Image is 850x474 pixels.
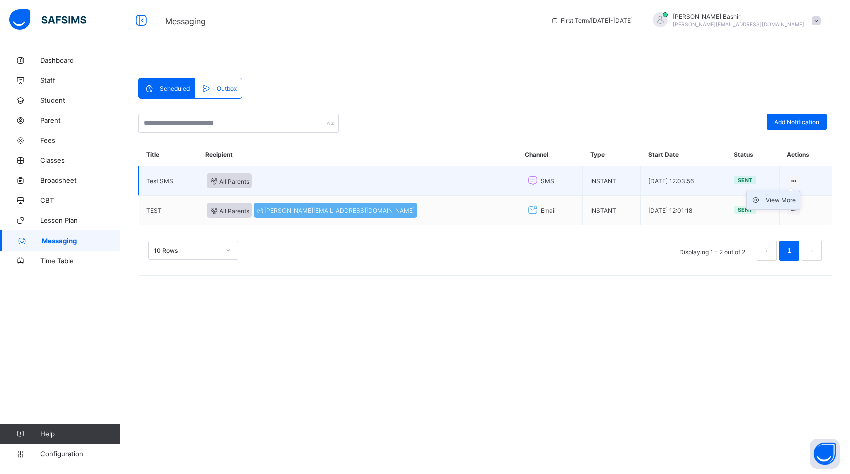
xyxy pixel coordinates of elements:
[810,439,840,469] button: Open asap
[139,196,198,225] td: TEST
[217,85,237,92] span: Outbox
[583,166,641,196] td: INSTANT
[802,241,822,261] button: next page
[726,143,779,166] th: Status
[40,116,120,124] span: Parent
[784,244,794,257] a: 1
[42,236,120,245] span: Messaging
[757,241,777,261] button: prev page
[779,241,799,261] li: 1
[643,12,826,29] div: HamidBashir
[641,166,726,196] td: [DATE] 12:03:56
[40,196,120,204] span: CBT
[526,204,540,216] i: Email Channel
[541,177,554,185] span: SMS
[641,196,726,225] td: [DATE] 12:01:18
[583,143,641,166] th: Type
[40,76,120,84] span: Staff
[779,143,832,166] th: Actions
[256,207,415,214] span: [PERSON_NAME][EMAIL_ADDRESS][DOMAIN_NAME]
[40,216,120,224] span: Lesson Plan
[738,206,752,213] span: Sent
[673,21,804,27] span: [PERSON_NAME][EMAIL_ADDRESS][DOMAIN_NAME]
[40,430,120,438] span: Help
[583,196,641,225] td: INSTANT
[766,195,796,205] div: View More
[40,56,120,64] span: Dashboard
[517,143,583,166] th: Channel
[40,257,120,265] span: Time Table
[526,175,540,187] i: SMS Channel
[774,118,819,126] span: Add Notification
[40,450,120,458] span: Configuration
[40,156,120,164] span: Classes
[641,143,726,166] th: Start Date
[40,176,120,184] span: Broadsheet
[673,13,804,20] span: [PERSON_NAME] Bashir
[9,9,86,30] img: safsims
[802,241,822,261] li: 下一页
[551,17,633,24] span: session/term information
[738,177,752,184] span: Sent
[672,241,753,261] li: Displaying 1 - 2 out of 2
[160,85,190,92] span: Scheduled
[541,207,556,214] span: Email
[209,177,249,185] span: All Parents
[40,96,120,104] span: Student
[139,166,198,196] td: Test SMS
[154,247,220,254] div: 10 Rows
[139,143,198,166] th: Title
[198,143,517,166] th: Recipient
[40,136,120,144] span: Fees
[757,241,777,261] li: 上一页
[209,206,249,215] span: All Parents
[165,16,206,26] span: Messaging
